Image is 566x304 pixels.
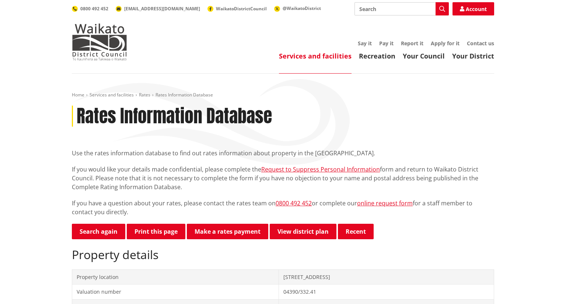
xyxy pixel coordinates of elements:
[72,24,127,60] img: Waikato District Council - Te Kaunihera aa Takiwaa o Waikato
[72,6,108,12] a: 0800 492 452
[357,199,413,207] a: online request form
[72,92,494,98] nav: breadcrumb
[403,52,445,60] a: Your Council
[359,52,395,60] a: Recreation
[72,165,494,191] p: If you would like your details made confidential, please complete the form and return to Waikato ...
[90,92,134,98] a: Services and facilities
[467,40,494,47] a: Contact us
[207,6,267,12] a: WaikatoDistrictCouncil
[72,149,494,158] p: Use the rates information database to find out rates information about property in the [GEOGRAPHI...
[77,106,272,127] h1: Rates Information Database
[72,284,279,300] td: Valuation number
[72,248,494,262] h2: Property details
[453,2,494,15] a: Account
[124,6,200,12] span: [EMAIL_ADDRESS][DOMAIN_NAME]
[80,6,108,12] span: 0800 492 452
[431,40,460,47] a: Apply for it
[279,52,352,60] a: Services and facilities
[379,40,394,47] a: Pay it
[72,224,125,239] a: Search again
[283,5,321,11] span: @WaikatoDistrict
[72,92,84,98] a: Home
[116,6,200,12] a: [EMAIL_ADDRESS][DOMAIN_NAME]
[72,199,494,216] p: If you have a question about your rates, please contact the rates team on or complete our for a s...
[338,224,374,239] button: Recent
[452,52,494,60] a: Your District
[279,269,494,284] td: [STREET_ADDRESS]
[279,284,494,300] td: 04390/332.41
[261,165,380,173] a: Request to Suppress Personal Information
[358,40,372,47] a: Say it
[354,2,449,15] input: Search input
[139,92,150,98] a: Rates
[156,92,213,98] span: Rates Information Database
[127,224,185,239] button: Print this page
[72,269,279,284] td: Property location
[270,224,336,239] a: View district plan
[401,40,423,47] a: Report it
[187,224,268,239] a: Make a rates payment
[276,199,312,207] a: 0800 492 452
[274,5,321,11] a: @WaikatoDistrict
[216,6,267,12] span: WaikatoDistrictCouncil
